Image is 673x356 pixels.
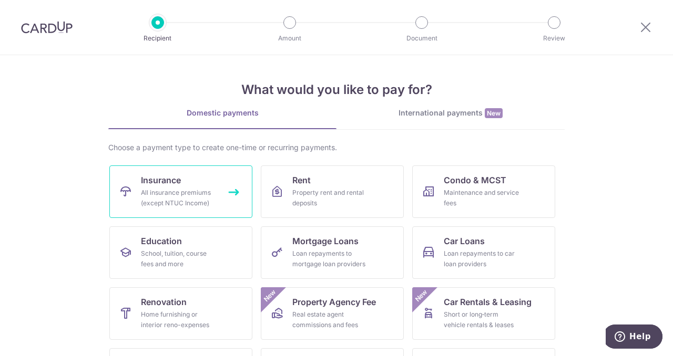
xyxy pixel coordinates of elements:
[109,165,252,218] a: InsuranceAll insurance premiums (except NTUC Income)
[444,174,506,186] span: Condo & MCST
[24,7,45,17] span: Help
[141,235,182,247] span: Education
[606,324,662,351] iframe: Opens a widget where you can find more information
[292,235,359,247] span: Mortgage Loans
[292,248,368,269] div: Loan repayments to mortgage loan providers
[412,226,555,279] a: Car LoansLoan repayments to car loan providers
[444,235,485,247] span: Car Loans
[108,142,565,153] div: Choose a payment type to create one-time or recurring payments.
[444,248,519,269] div: Loan repayments to car loan providers
[292,309,368,330] div: Real estate agent commissions and fees
[412,287,555,340] a: Car Rentals & LeasingShort or long‑term vehicle rentals & leasesNew
[141,174,181,186] span: Insurance
[383,33,461,44] p: Document
[261,165,404,218] a: RentProperty rent and rental deposits
[21,21,73,34] img: CardUp
[119,33,197,44] p: Recipient
[141,248,217,269] div: School, tuition, course fees and more
[141,296,187,308] span: Renovation
[292,187,368,208] div: Property rent and rental deposits
[444,187,519,208] div: Maintenance and service fees
[108,108,336,118] div: Domestic payments
[444,309,519,330] div: Short or long‑term vehicle rentals & leases
[109,287,252,340] a: RenovationHome furnishing or interior reno-expenses
[141,187,217,208] div: All insurance premiums (except NTUC Income)
[292,174,311,186] span: Rent
[251,33,329,44] p: Amount
[444,296,532,308] span: Car Rentals & Leasing
[413,287,430,305] span: New
[336,108,565,119] div: International payments
[141,309,217,330] div: Home furnishing or interior reno-expenses
[261,226,404,279] a: Mortgage LoansLoan repayments to mortgage loan providers
[412,165,555,218] a: Condo & MCSTMaintenance and service fees
[261,287,279,305] span: New
[485,108,503,118] span: New
[108,80,565,99] h4: What would you like to pay for?
[109,226,252,279] a: EducationSchool, tuition, course fees and more
[292,296,376,308] span: Property Agency Fee
[515,33,593,44] p: Review
[261,287,404,340] a: Property Agency FeeReal estate agent commissions and feesNew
